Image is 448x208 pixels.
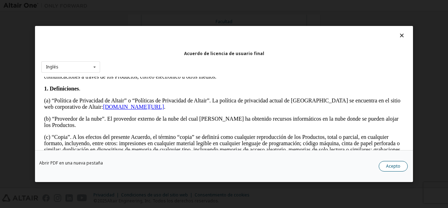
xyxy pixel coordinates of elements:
[62,27,122,33] a: [DOMAIN_NAME][URL]
[3,9,7,15] font: 1.
[3,57,359,88] font: (c) “Copia”. A los efectos del presente Acuerdo, el término “copia” se definirá como cualquier re...
[46,64,58,70] font: Inglés
[379,161,408,172] button: Acepto
[39,160,103,166] font: Abrir PDF en una nueva pestaña
[8,9,38,15] font: Definiciones
[38,9,39,15] font: .
[39,161,103,165] a: Abrir PDF en una nueva pestaña
[386,163,400,169] font: Acepto
[123,27,124,33] font: .
[184,51,264,56] font: Acuerdo de licencia de usuario final
[3,39,357,51] font: (b) “Proveedor de la nube”. El proveedor externo de la nube del cual [PERSON_NAME] ha obtenido re...
[3,21,359,33] font: (a) “Política de Privacidad de Altair” o “Políticas de Privacidad de Altair”. La política de priv...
